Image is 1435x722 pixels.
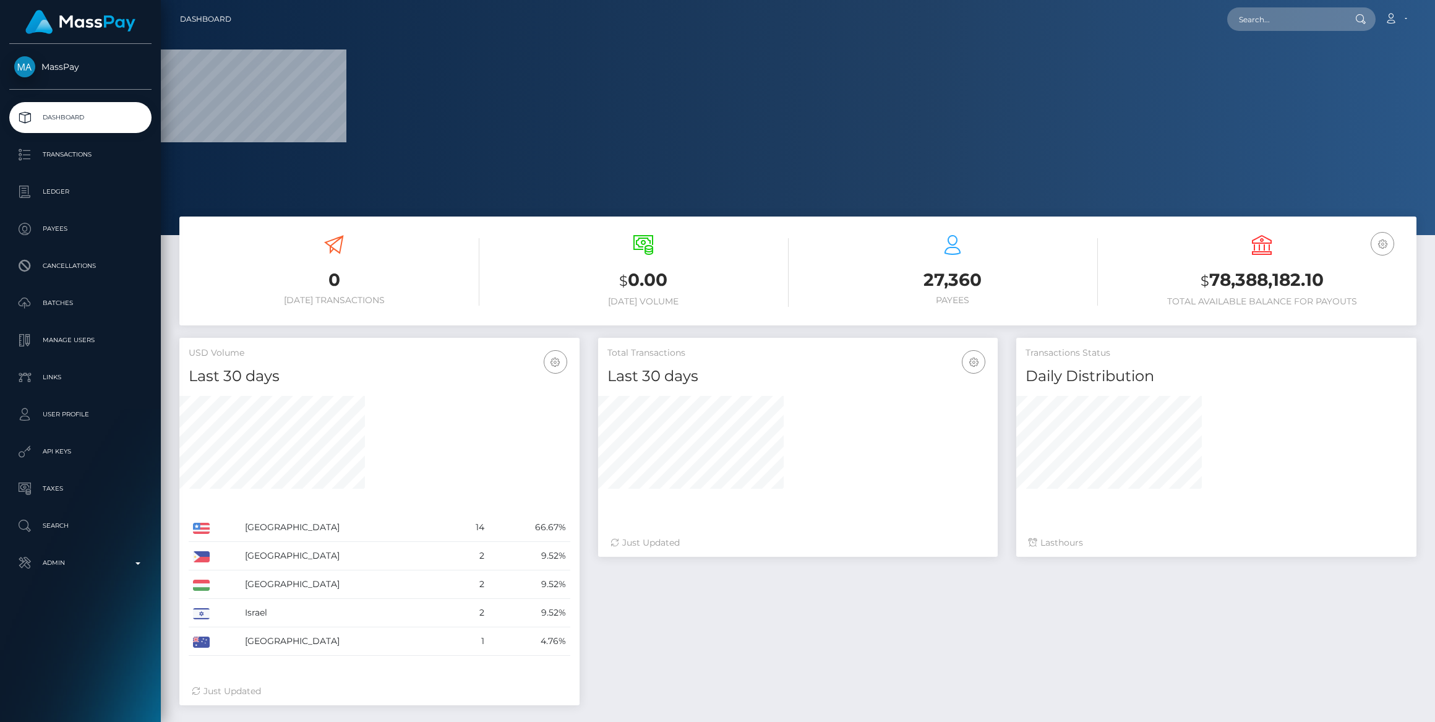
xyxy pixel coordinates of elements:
h6: Payees [807,295,1098,306]
img: IL.png [193,608,210,619]
td: [GEOGRAPHIC_DATA] [241,514,453,542]
span: MassPay [9,61,152,72]
a: Ledger [9,176,152,207]
a: Manage Users [9,325,152,356]
small: $ [1201,272,1209,290]
p: Search [14,517,147,535]
p: Taxes [14,479,147,498]
h3: 27,360 [807,268,1098,292]
h5: USD Volume [189,347,570,359]
p: Ledger [14,183,147,201]
p: Manage Users [14,331,147,350]
div: Just Updated [610,536,986,549]
p: Payees [14,220,147,238]
a: Dashboard [180,6,231,32]
h3: 78,388,182.10 [1116,268,1407,293]
p: Links [14,368,147,387]
td: 66.67% [489,514,570,542]
h6: [DATE] Volume [498,296,789,307]
img: MassPay Logo [25,10,135,34]
p: Batches [14,294,147,312]
h3: 0 [189,268,479,292]
td: 4.76% [489,627,570,656]
h5: Transactions Status [1026,347,1407,359]
p: Dashboard [14,108,147,127]
div: Last hours [1029,536,1404,549]
img: HU.png [193,580,210,591]
a: Cancellations [9,251,152,281]
p: Admin [14,554,147,572]
a: Search [9,510,152,541]
img: US.png [193,523,210,534]
a: Batches [9,288,152,319]
img: PH.png [193,551,210,562]
a: API Keys [9,436,152,467]
input: Search... [1227,7,1343,31]
small: $ [619,272,628,290]
td: 2 [453,542,489,570]
p: User Profile [14,405,147,424]
td: Israel [241,599,453,627]
p: Cancellations [14,257,147,275]
td: 9.52% [489,570,570,599]
a: Links [9,362,152,393]
p: Transactions [14,145,147,164]
div: Just Updated [192,685,567,698]
a: Dashboard [9,102,152,133]
td: 14 [453,514,489,542]
h4: Last 30 days [607,366,989,387]
td: 9.52% [489,542,570,570]
img: MassPay [14,56,35,77]
td: 9.52% [489,599,570,627]
a: Transactions [9,139,152,170]
td: [GEOGRAPHIC_DATA] [241,570,453,599]
p: API Keys [14,442,147,461]
h6: [DATE] Transactions [189,295,479,306]
h4: Daily Distribution [1026,366,1407,387]
td: 2 [453,599,489,627]
td: 2 [453,570,489,599]
td: 1 [453,627,489,656]
a: User Profile [9,399,152,430]
td: [GEOGRAPHIC_DATA] [241,542,453,570]
h6: Total Available Balance for Payouts [1116,296,1407,307]
h4: Last 30 days [189,366,570,387]
a: Payees [9,213,152,244]
h3: 0.00 [498,268,789,293]
img: AU.png [193,637,210,648]
a: Admin [9,548,152,578]
a: Taxes [9,473,152,504]
td: [GEOGRAPHIC_DATA] [241,627,453,656]
h5: Total Transactions [607,347,989,359]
